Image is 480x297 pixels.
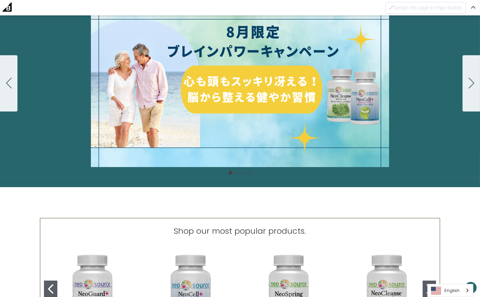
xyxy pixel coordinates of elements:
img: Disabled brush to Design this page in Page Builder [389,5,394,10]
div: Language [427,284,473,297]
button: Go to slide 1 [228,171,232,175]
button: Go to slide 2 [235,171,239,175]
aside: Language selected: English [427,284,473,297]
button: Go to slide 2 [463,55,480,112]
p: Shop our most popular products. [174,225,306,237]
button: Disabled brush to Design this page in Page Builder Design this page in Page Builder [385,2,466,14]
span: Design this page in Page Builder [394,5,462,10]
button: Go to slide 3 [241,171,245,175]
img: Close Admin Bar [471,6,476,9]
a: English [428,284,473,297]
button: Go to slide 4 [248,171,252,175]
